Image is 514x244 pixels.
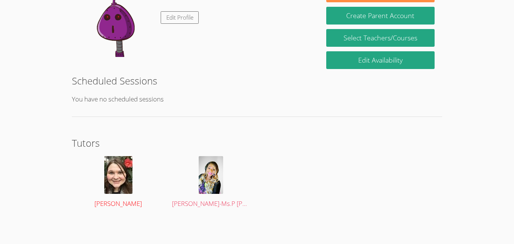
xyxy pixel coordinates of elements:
a: Edit Profile [161,11,199,24]
p: You have no scheduled sessions [72,94,442,105]
a: [PERSON_NAME]-Ms.P [PERSON_NAME] [172,156,250,209]
button: Create Parent Account [326,7,435,25]
a: Edit Availability [326,51,435,69]
a: Select Teachers/Courses [326,29,435,47]
span: [PERSON_NAME]-Ms.P [PERSON_NAME] [172,199,284,208]
span: [PERSON_NAME] [94,199,142,208]
img: avatar.png [199,156,223,194]
a: [PERSON_NAME] [79,156,157,209]
h2: Scheduled Sessions [72,74,442,88]
h2: Tutors [72,136,442,150]
img: avatar.png [104,156,132,194]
